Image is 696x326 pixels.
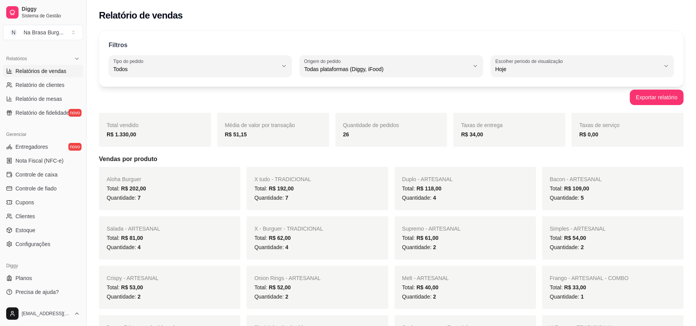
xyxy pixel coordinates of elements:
[254,226,323,232] span: X - Burguer - TRADICIONAL
[24,29,64,36] div: Na Brasa Burg ...
[402,275,449,281] span: Melt - ARTESANAL
[402,226,461,232] span: Supremo - ARTESANAL
[99,9,183,22] h2: Relatório de vendas
[285,294,288,300] span: 2
[15,274,32,282] span: Planos
[3,155,83,167] a: Nota Fiscal (NFC-e)
[138,195,141,201] span: 7
[107,294,141,300] span: Quantidade:
[564,185,589,192] span: R$ 109,00
[550,185,589,192] span: Total:
[564,235,586,241] span: R$ 54,00
[107,122,139,128] span: Total vendido
[107,235,143,241] span: Total:
[550,275,629,281] span: Frango - ARTESANAL - COMBO
[15,185,57,192] span: Controle de fiado
[107,226,160,232] span: Salada - ARTESANAL
[22,311,71,317] span: [EMAIL_ADDRESS][DOMAIN_NAME]
[579,122,619,128] span: Taxas de serviço
[581,244,584,250] span: 2
[495,65,660,73] span: Hoje
[630,90,684,105] button: Exportar relatório
[254,284,291,290] span: Total:
[10,29,17,36] span: N
[121,284,143,290] span: R$ 53,00
[581,294,584,300] span: 1
[225,131,247,138] strong: R$ 51,15
[107,284,143,290] span: Total:
[15,109,69,117] span: Relatório de fidelidade
[15,171,58,178] span: Controle de caixa
[6,56,27,62] span: Relatórios
[550,244,584,250] span: Quantidade:
[433,244,436,250] span: 2
[113,58,146,65] label: Tipo do pedido
[15,157,63,165] span: Nota Fiscal (NFC-e)
[417,235,439,241] span: R$ 61,00
[138,294,141,300] span: 2
[433,195,436,201] span: 4
[22,13,80,19] span: Sistema de Gestão
[417,284,439,290] span: R$ 40,00
[22,6,80,13] span: Diggy
[3,286,83,298] a: Precisa de ajuda?
[304,65,469,73] span: Todas plataformas (Diggy, iFood)
[15,199,34,206] span: Cupons
[138,244,141,250] span: 4
[402,185,442,192] span: Total:
[402,294,436,300] span: Quantidade:
[15,240,50,248] span: Configurações
[254,275,321,281] span: Onion Rings - ARTESANAL
[107,195,141,201] span: Quantidade:
[402,284,439,290] span: Total:
[3,182,83,195] a: Controle de fiado
[3,210,83,222] a: Clientes
[550,294,584,300] span: Quantidade:
[579,131,598,138] strong: R$ 0,00
[285,195,288,201] span: 7
[3,238,83,250] a: Configurações
[225,122,295,128] span: Média de valor por transação
[113,65,278,73] span: Todos
[254,176,311,182] span: X tudo - TRADICIONAL
[15,67,66,75] span: Relatórios de vendas
[461,122,502,128] span: Taxas de entrega
[15,95,62,103] span: Relatório de mesas
[15,212,35,220] span: Clientes
[269,235,291,241] span: R$ 62,00
[254,294,288,300] span: Quantidade:
[581,195,584,201] span: 5
[107,131,136,138] strong: R$ 1.330,00
[402,176,453,182] span: Duplo - ARTESANAL
[254,235,291,241] span: Total:
[254,195,288,201] span: Quantidade:
[269,284,291,290] span: R$ 52,00
[3,107,83,119] a: Relatório de fidelidadenovo
[3,196,83,209] a: Cupons
[402,244,436,250] span: Quantidade:
[564,284,586,290] span: R$ 33,00
[3,272,83,284] a: Planos
[433,294,436,300] span: 2
[3,79,83,91] a: Relatório de clientes
[99,155,684,164] h5: Vendas por produto
[304,58,343,65] label: Origem do pedido
[550,176,602,182] span: Bacon - ARTESANAL
[107,185,146,192] span: Total:
[550,226,606,232] span: Simples - ARTESANAL
[107,244,141,250] span: Quantidade:
[15,143,48,151] span: Entregadores
[3,3,83,22] a: DiggySistema de Gestão
[3,65,83,77] a: Relatórios de vendas
[107,275,158,281] span: Crispy - ARTESANAL
[109,55,292,77] button: Tipo do pedidoTodos
[121,185,146,192] span: R$ 202,00
[300,55,483,77] button: Origem do pedidoTodas plataformas (Diggy, iFood)
[417,185,442,192] span: R$ 118,00
[402,235,439,241] span: Total:
[269,185,294,192] span: R$ 192,00
[285,244,288,250] span: 4
[343,131,349,138] strong: 26
[15,226,35,234] span: Estoque
[343,122,399,128] span: Quantidade de pedidos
